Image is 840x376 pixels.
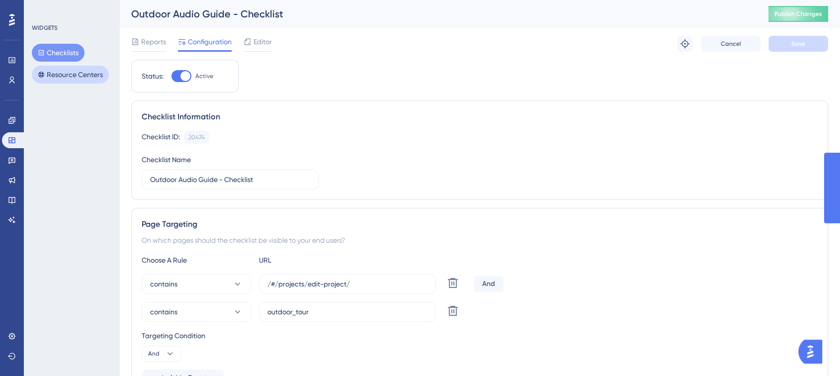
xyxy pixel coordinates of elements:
span: Reports [141,36,166,48]
span: Active [195,72,213,80]
input: yourwebsite.com/path [267,306,427,317]
span: Configuration [188,36,232,48]
button: Resource Centers [32,66,109,84]
span: contains [150,306,177,318]
button: Publish Changes [768,6,828,22]
div: URL [259,254,368,266]
div: Page Targeting [142,218,818,230]
div: And [474,276,504,292]
div: Checklist ID: [142,131,180,144]
button: Cancel [701,36,760,52]
div: WIDGETS [32,24,58,32]
button: Save [768,36,828,52]
input: Type your Checklist name [150,174,310,185]
div: Status: [142,70,164,82]
button: And [142,346,181,362]
button: contains [142,302,251,322]
input: yourwebsite.com/path [267,279,427,289]
div: Choose A Rule [142,254,251,266]
iframe: UserGuiding AI Assistant Launcher [798,337,828,367]
span: Cancel [721,40,741,48]
span: contains [150,278,177,290]
div: On which pages should the checklist be visible to your end users? [142,234,818,246]
span: Publish Changes [774,10,822,18]
div: 20474 [188,133,205,141]
div: Targeting Condition [142,330,818,342]
span: Save [791,40,805,48]
div: Outdoor Audio Guide - Checklist [131,7,744,21]
button: contains [142,274,251,294]
span: Editor [253,36,272,48]
span: And [148,350,160,358]
div: Checklist Name [142,154,191,166]
button: Checklists [32,44,84,62]
span: Need Help? [23,2,62,14]
div: Checklist Information [142,111,818,123]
